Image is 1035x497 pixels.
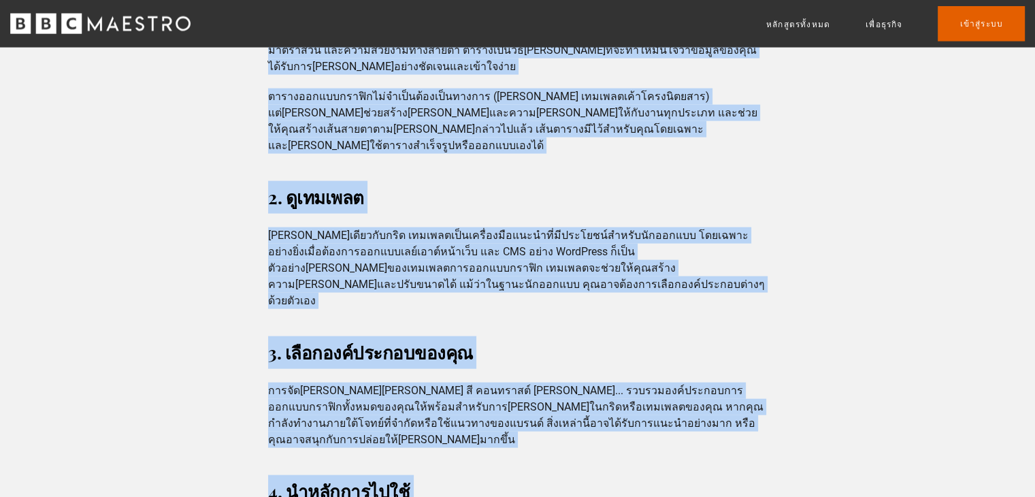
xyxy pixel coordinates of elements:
[268,90,757,152] font: ตารางออกแบบกราฟิกไม่จำเป็นต้องเป็นทางการ ([PERSON_NAME] เทมเพลตเค้าโครงนิตยสาร) แต่[PERSON_NAME]ช...
[10,14,191,34] svg: บีบีซี มาเอสโตร
[938,6,1025,41] a: เข้าสู่ระบบ
[268,384,763,446] font: การจัด[PERSON_NAME][PERSON_NAME] สี คอนทราสต์ [PERSON_NAME]... รวบรวมองค์ประกอบการออกแบบกราฟิกทั้...
[268,229,765,307] font: [PERSON_NAME]เดียวกับกริด เทมเพลตเป็นเครื่องมือแนะนำที่มีประโยชน์สำหรับนักออกแบบ โดยเฉพาะอย่างยิ่...
[268,340,473,364] font: 3. เลือกองค์ประกอบของคุณ
[959,20,1003,29] font: เข้าสู่ระบบ
[766,20,830,29] font: หลักสูตรทั้งหมด
[268,11,758,73] font: ตารางคือชุดของเส้น[PERSON_NAME] ซึ่งทำหน้าที่เป็นกรอบสำหรับการออกแบบของคุณ ตารางเป็นวิธีที่มีประโ...
[766,6,1025,41] nav: หลัก
[866,18,902,31] a: เพื่อธุรกิจ
[268,185,364,209] font: 2. ดูเทมเพลต
[766,18,830,31] a: หลักสูตรทั้งหมด
[866,20,902,29] font: เพื่อธุรกิจ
